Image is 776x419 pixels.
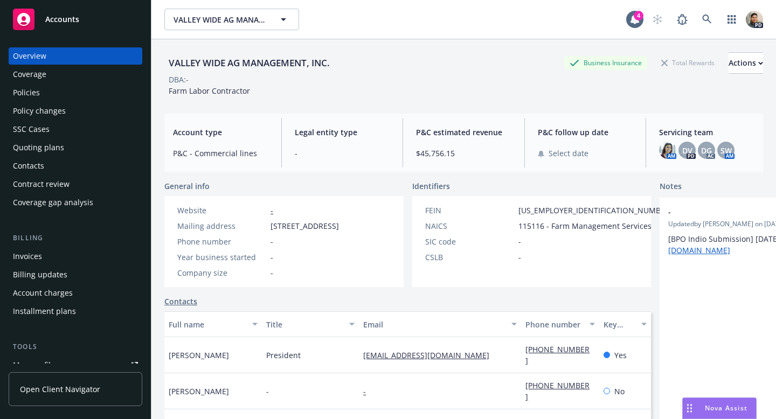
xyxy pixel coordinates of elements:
span: P&C estimated revenue [416,127,511,138]
a: [PHONE_NUMBER] [525,344,590,366]
span: P&C follow up date [538,127,633,138]
button: Phone number [521,311,599,337]
div: Total Rewards [656,56,720,69]
div: Drag to move [683,398,696,418]
a: Quoting plans [9,139,142,156]
span: - [271,236,273,247]
div: Manage files [13,357,59,374]
button: Full name [164,311,262,337]
div: Invoices [13,248,42,265]
div: Coverage [13,66,46,83]
span: Select date [549,148,588,159]
span: [PERSON_NAME] [169,350,229,361]
div: Phone number [177,236,266,247]
a: Invoices [9,248,142,265]
button: VALLEY WIDE AG MANAGEMENT, INC. [164,9,299,30]
div: Billing updates [13,266,67,283]
div: Billing [9,233,142,243]
a: Policies [9,84,142,101]
a: Overview [9,47,142,65]
div: SSC Cases [13,121,50,138]
span: - [271,267,273,278]
a: Coverage gap analysis [9,194,142,211]
span: - [518,236,521,247]
div: Policy changes [13,102,66,120]
a: Accounts [9,4,142,34]
a: Manage files [9,357,142,374]
span: - [518,252,521,263]
span: [STREET_ADDRESS] [271,220,339,232]
button: Email [359,311,521,337]
div: SIC code [425,236,514,247]
a: [PHONE_NUMBER] [525,380,590,402]
div: Quoting plans [13,139,64,156]
button: Title [262,311,359,337]
div: DBA: - [169,74,189,85]
div: FEIN [425,205,514,216]
span: Accounts [45,15,79,24]
span: Farm Labor Contractor [169,86,250,96]
span: [PERSON_NAME] [169,386,229,397]
span: [US_EMPLOYER_IDENTIFICATION_NUMBER] [518,205,673,216]
span: Identifiers [412,180,450,192]
a: - [363,386,375,396]
span: DV [682,145,692,156]
span: No [614,386,625,397]
span: General info [164,180,210,192]
div: Key contact [604,319,635,330]
div: NAICS [425,220,514,232]
div: Full name [169,319,246,330]
img: photo [746,11,763,28]
span: Servicing team [659,127,754,138]
button: Nova Assist [682,397,757,419]
div: Mailing address [177,220,266,232]
span: Account type [173,127,268,138]
div: Business Insurance [564,56,647,69]
div: Policies [13,84,40,101]
button: Actions [729,52,763,74]
span: VALLEY WIDE AG MANAGEMENT, INC. [174,14,267,25]
a: SSC Cases [9,121,142,138]
button: Key contact [599,311,651,337]
a: - [271,205,273,215]
div: Tools [9,341,142,352]
span: DG [701,145,712,156]
a: Contacts [9,157,142,174]
a: Contacts [164,296,197,307]
span: - [266,386,269,397]
img: photo [659,142,676,159]
div: Actions [729,53,763,73]
a: Start snowing [647,9,668,30]
div: VALLEY WIDE AG MANAGEMENT, INC. [164,56,334,70]
div: Account charges [13,284,73,302]
a: Switch app [721,9,743,30]
a: Billing updates [9,266,142,283]
span: SW [720,145,732,156]
a: Search [696,9,718,30]
div: Phone number [525,319,583,330]
div: Email [363,319,505,330]
div: Title [266,319,343,330]
span: Open Client Navigator [20,383,100,395]
div: Contacts [13,157,44,174]
div: 4 [634,11,643,20]
a: Policy changes [9,102,142,120]
div: Installment plans [13,303,76,320]
a: [EMAIL_ADDRESS][DOMAIN_NAME] [363,350,498,360]
div: Overview [13,47,46,65]
span: $45,756.15 [416,148,511,159]
div: Year business started [177,252,266,263]
span: - [295,148,390,159]
a: Account charges [9,284,142,302]
div: Company size [177,267,266,278]
div: CSLB [425,252,514,263]
a: Coverage [9,66,142,83]
a: Contract review [9,176,142,193]
span: Yes [614,350,627,361]
span: 115116 - Farm Management Services [518,220,652,232]
a: Installment plans [9,303,142,320]
a: Report a Bug [671,9,693,30]
span: President [266,350,301,361]
div: Contract review [13,176,70,193]
span: Nova Assist [705,403,747,413]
